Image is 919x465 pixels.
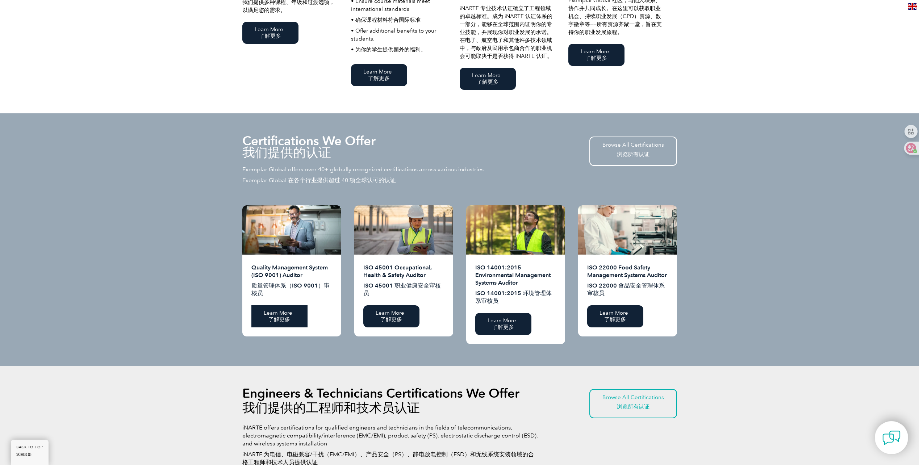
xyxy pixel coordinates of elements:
[475,290,552,304] font: ISO 14001:2015 环境管理体系审核员
[908,3,917,10] img: en
[460,5,552,59] font: iNARTE 专业技术认证确立了工程领域的卓越标准。成为 iNARTE 认证体系的一部分，能够在全球范围内证明你的专业技能，并展现你对职业发展的承诺。在电子、航空电子和其他许多技术领域中，与政府...
[242,387,519,416] h2: Engineers & Technicians Certifications We Offer
[589,389,677,418] a: Browse All Certifications浏览所有认证
[492,324,514,330] font: 了解更多
[475,313,531,335] a: Learn More 了解更多
[363,282,441,297] font: ISO 45001 职业健康安全审核员
[589,137,677,166] a: Browse All Certifications浏览所有认证
[460,68,516,90] a: Learn More 了解更多
[617,151,649,158] font: 浏览所有认证
[259,33,281,39] font: 了解更多
[251,305,308,327] a: Learn More 了解更多
[242,145,331,160] font: 我们提供的认证
[568,44,624,66] a: Learn More 了解更多
[242,135,382,158] h2: Certifications We Offer
[380,316,402,323] font: 了解更多
[11,440,49,465] a: BACK TO TOP返回顶部
[242,166,484,187] p: Exemplar Global offers over 40+ globally recognized certifications across various industries
[251,264,332,300] h2: Quality Management System (ISO 9001) Auditor
[368,75,390,81] font: 了解更多
[604,316,626,323] font: 了解更多
[587,305,643,327] a: Learn More 了解更多
[477,79,498,85] font: 了解更多
[617,403,649,410] font: 浏览所有认证
[363,264,444,300] h2: ISO 45001 Occupational, Health & Safety Auditor
[585,55,607,61] font: 了解更多
[882,429,901,447] img: contact-chat.png
[268,316,290,323] font: 了解更多
[363,305,419,327] a: Learn More 了解更多
[251,282,330,297] font: 质量管理体系（ISO 9001）审核员
[242,400,420,415] font: 我们提供的工程师和技术员认证
[351,17,421,23] font: • 确保课程材料符合国际标准
[16,452,32,457] font: 返回顶部
[351,46,426,53] font: • 为你的学生提供额外的福利。
[242,177,396,184] font: Exemplar Global 在各个行业提供超过 40 项全球认可的认证
[587,264,668,300] h2: ISO 22000 Food Safety Management Systems Auditor
[351,64,407,86] a: Learn More 了解更多
[587,282,665,297] font: ISO 22000 食品安全管理体系审核员
[242,22,298,44] a: Learn More 了解更多
[475,264,556,307] h2: ISO 14001:2015 Environmental Management Systems Auditor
